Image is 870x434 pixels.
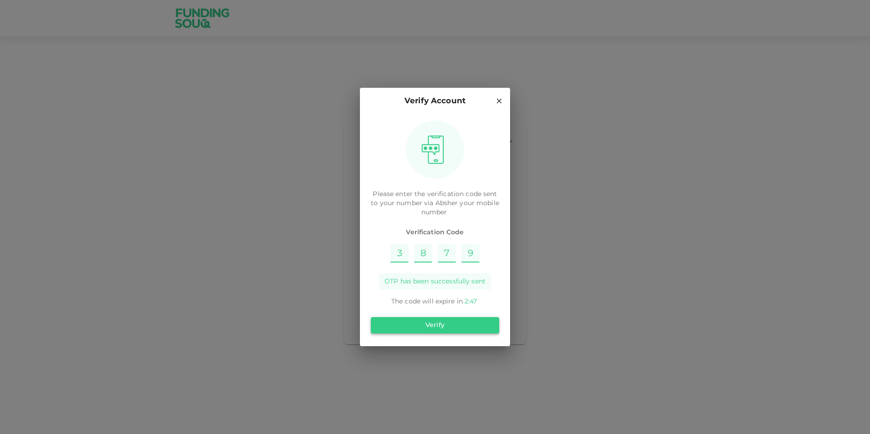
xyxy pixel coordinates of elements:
[390,244,409,262] input: Please enter OTP character 1
[371,317,499,333] button: Verify
[371,228,499,237] span: Verification Code
[384,277,486,286] span: OTP has been successfully sent
[438,244,456,262] input: Please enter OTP character 3
[371,190,499,217] p: Please enter the verification code sent to your number via Absher
[391,298,463,305] span: The code will expire in
[461,244,480,262] input: Please enter OTP character 4
[405,95,465,107] p: Verify Account
[414,244,432,262] input: Please enter OTP character 2
[418,135,447,164] img: otpImage
[421,200,499,216] span: your mobile number
[465,298,477,305] span: 2 : 47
